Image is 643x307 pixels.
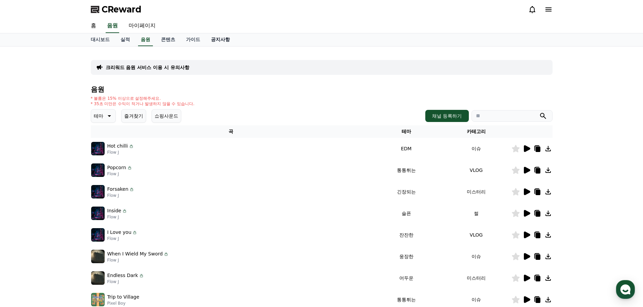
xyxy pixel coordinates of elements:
[441,138,511,159] td: 이슈
[441,203,511,224] td: 썰
[107,171,132,177] p: Flow J
[371,125,441,138] th: 테마
[441,267,511,289] td: 미스터리
[107,279,144,284] p: Flow J
[107,214,128,220] p: Flow J
[121,109,146,123] button: 즐겨찾기
[106,64,189,71] a: 크리워드 음원 서비스 이용 시 유의사항
[91,185,105,198] img: music
[107,257,169,263] p: Flow J
[107,301,139,306] p: Pixel Boy
[107,207,122,214] p: Inside
[104,224,112,229] span: 설정
[441,246,511,267] td: 이슈
[371,159,441,181] td: 통통튀는
[371,203,441,224] td: 슬픈
[45,214,87,231] a: 대화
[115,33,135,46] a: 실적
[2,214,45,231] a: 홈
[181,33,206,46] a: 가이드
[441,224,511,246] td: VLOG
[138,33,153,46] a: 음원
[87,214,130,231] a: 설정
[441,181,511,203] td: 미스터리
[107,193,135,198] p: Flow J
[371,181,441,203] td: 긴장되는
[106,19,119,33] a: 음원
[91,207,105,220] img: music
[156,33,181,46] a: 콘텐츠
[91,271,105,285] img: music
[107,236,138,241] p: Flow J
[91,293,105,306] img: music
[91,228,105,242] img: music
[94,111,103,121] p: 테마
[91,86,553,93] h4: 음원
[371,138,441,159] td: EDM
[102,4,141,15] span: CReward
[91,4,141,15] a: CReward
[107,143,128,150] p: Hot chilli
[107,229,132,236] p: I Love you
[123,19,161,33] a: 마이페이지
[91,163,105,177] img: music
[152,109,181,123] button: 쇼핑사운드
[91,250,105,263] img: music
[85,33,115,46] a: 대시보드
[371,267,441,289] td: 어두운
[91,101,195,106] p: * 35초 미만은 수익이 적거나 발생하지 않을 수 있습니다.
[441,125,511,138] th: 카테고리
[21,224,25,229] span: 홈
[107,250,163,257] p: When I Wield My Sword
[107,294,139,301] p: Trip to Village
[91,109,116,123] button: 테마
[107,150,134,155] p: Flow J
[371,246,441,267] td: 웅장한
[206,33,235,46] a: 공지사항
[107,164,126,171] p: Popcorn
[91,125,371,138] th: 곡
[107,186,129,193] p: Forsaken
[441,159,511,181] td: VLOG
[91,142,105,155] img: music
[91,96,195,101] p: * 볼륨은 15% 이상으로 설정해주세요.
[371,224,441,246] td: 잔잔한
[107,272,138,279] p: Endless Dark
[425,110,468,122] button: 채널 등록하기
[62,224,70,229] span: 대화
[85,19,102,33] a: 홈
